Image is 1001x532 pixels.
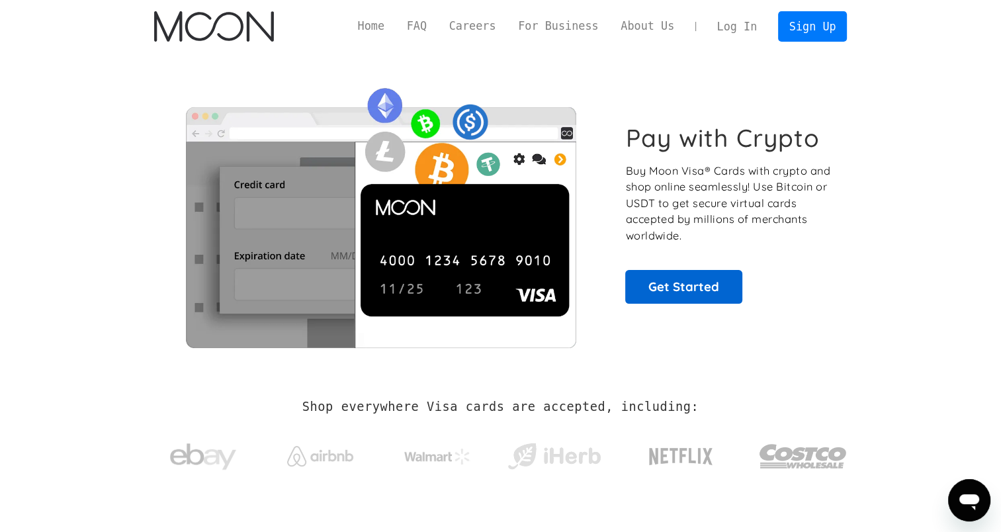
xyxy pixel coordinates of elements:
a: FAQ [396,18,438,34]
a: Log In [706,12,768,41]
img: ebay [170,436,236,478]
img: Netflix [648,440,714,473]
iframe: Knapp för att öppna meddelandefönstret [948,479,990,521]
a: Get Started [625,270,742,303]
img: Moon Logo [154,11,274,42]
img: Walmart [404,449,470,465]
a: Costco [759,418,848,488]
a: iHerb [505,426,603,480]
a: Walmart [388,435,486,471]
p: Buy Moon Visa® Cards with crypto and shop online seamlessly! Use Bitcoin or USDT to get secure vi... [625,163,832,244]
a: Airbnb [271,433,369,473]
img: Airbnb [287,446,353,466]
img: iHerb [505,439,603,474]
a: ebay [154,423,253,484]
a: For Business [507,18,609,34]
a: Sign Up [778,11,847,41]
a: Home [347,18,396,34]
a: Careers [438,18,507,34]
h1: Pay with Crypto [625,123,820,153]
a: home [154,11,274,42]
img: Moon Cards let you spend your crypto anywhere Visa is accepted. [154,79,607,347]
a: Netflix [622,427,740,480]
a: About Us [609,18,685,34]
img: Costco [759,431,848,481]
h2: Shop everywhere Visa cards are accepted, including: [302,400,699,414]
